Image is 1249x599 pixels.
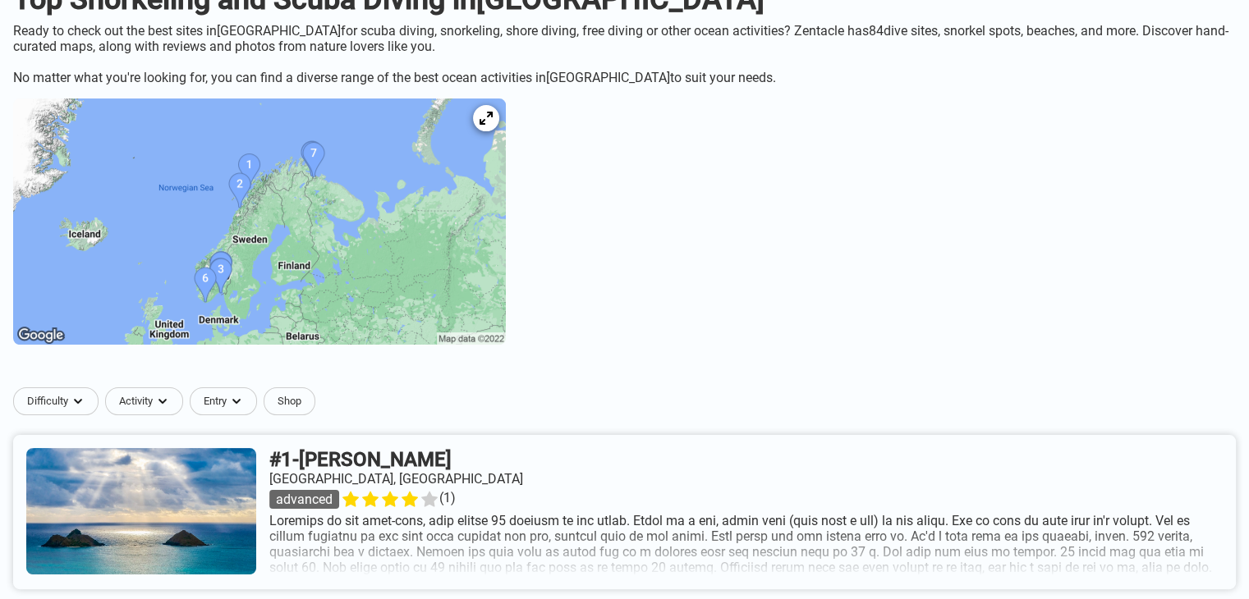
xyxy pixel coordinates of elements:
[204,395,227,408] span: Entry
[105,387,190,415] button: Activitydropdown caret
[13,387,105,415] button: Difficultydropdown caret
[71,395,85,408] img: dropdown caret
[13,98,506,345] img: Norway dive site map
[190,387,264,415] button: Entrydropdown caret
[156,395,169,408] img: dropdown caret
[27,395,68,408] span: Difficulty
[264,387,315,415] a: Shop
[119,395,153,408] span: Activity
[230,395,243,408] img: dropdown caret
